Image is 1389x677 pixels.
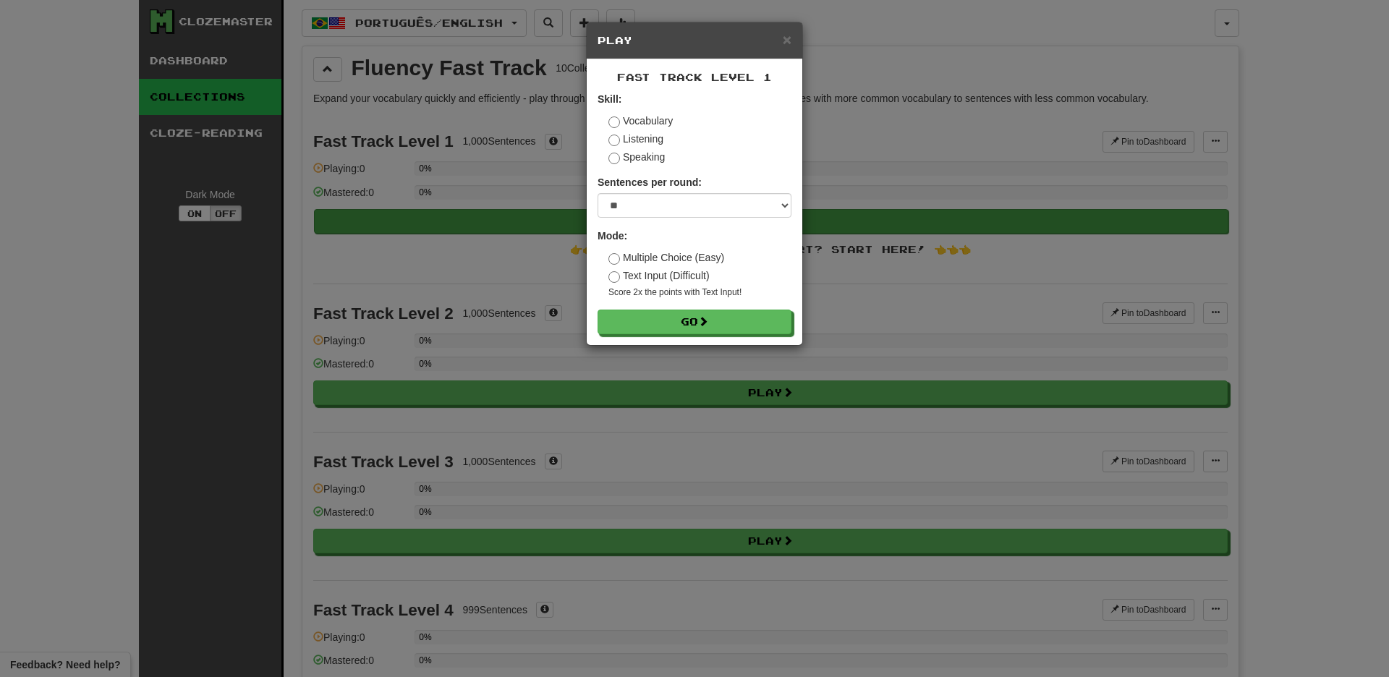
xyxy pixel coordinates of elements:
small: Score 2x the points with Text Input ! [608,286,791,299]
label: Listening [608,132,663,146]
button: Close [783,32,791,47]
label: Vocabulary [608,114,673,128]
strong: Skill: [598,93,621,105]
label: Text Input (Difficult) [608,268,710,283]
span: Fast Track Level 1 [617,71,772,83]
input: Vocabulary [608,116,620,128]
input: Listening [608,135,620,146]
h5: Play [598,33,791,48]
button: Go [598,310,791,334]
input: Text Input (Difficult) [608,271,620,283]
input: Multiple Choice (Easy) [608,253,620,265]
input: Speaking [608,153,620,164]
label: Sentences per round: [598,175,702,190]
label: Speaking [608,150,665,164]
label: Multiple Choice (Easy) [608,250,724,265]
strong: Mode: [598,230,627,242]
span: × [783,31,791,48]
